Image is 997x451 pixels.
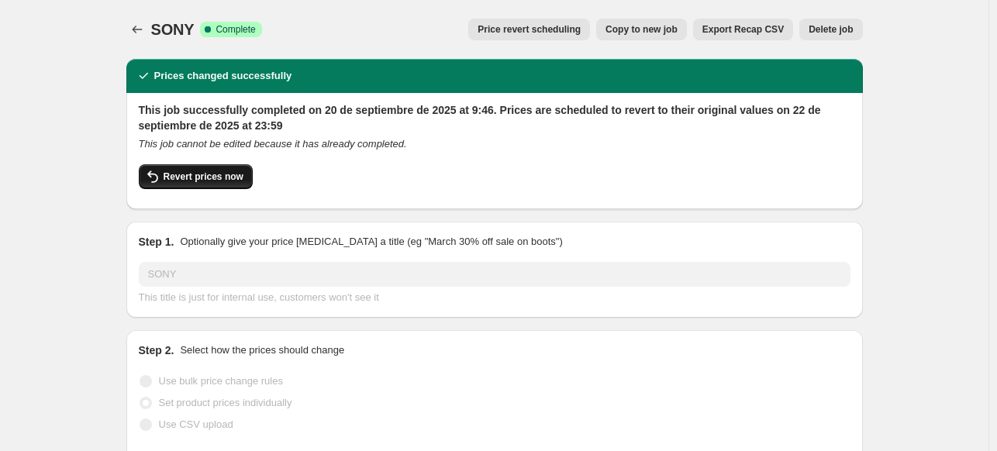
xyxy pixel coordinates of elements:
input: 30% off holiday sale [139,262,850,287]
h2: This job successfully completed on 20 de septiembre de 2025 at 9:46. Prices are scheduled to reve... [139,102,850,133]
span: Price revert scheduling [478,23,581,36]
button: Price revert scheduling [468,19,590,40]
span: Set product prices individually [159,397,292,408]
p: Optionally give your price [MEDICAL_DATA] a title (eg "March 30% off sale on boots") [180,234,562,250]
span: Use CSV upload [159,418,233,430]
button: Price change jobs [126,19,148,40]
span: Export Recap CSV [702,23,784,36]
span: Copy to new job [605,23,678,36]
span: Use bulk price change rules [159,375,283,387]
h2: Prices changed successfully [154,68,292,84]
span: Revert prices now [164,170,243,183]
button: Copy to new job [596,19,687,40]
span: SONY [151,21,195,38]
span: This title is just for internal use, customers won't see it [139,291,379,303]
i: This job cannot be edited because it has already completed. [139,138,407,150]
button: Revert prices now [139,164,253,189]
button: Delete job [799,19,862,40]
span: Complete [216,23,255,36]
p: Select how the prices should change [180,343,344,358]
h2: Step 1. [139,234,174,250]
h2: Step 2. [139,343,174,358]
button: Export Recap CSV [693,19,793,40]
span: Delete job [809,23,853,36]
